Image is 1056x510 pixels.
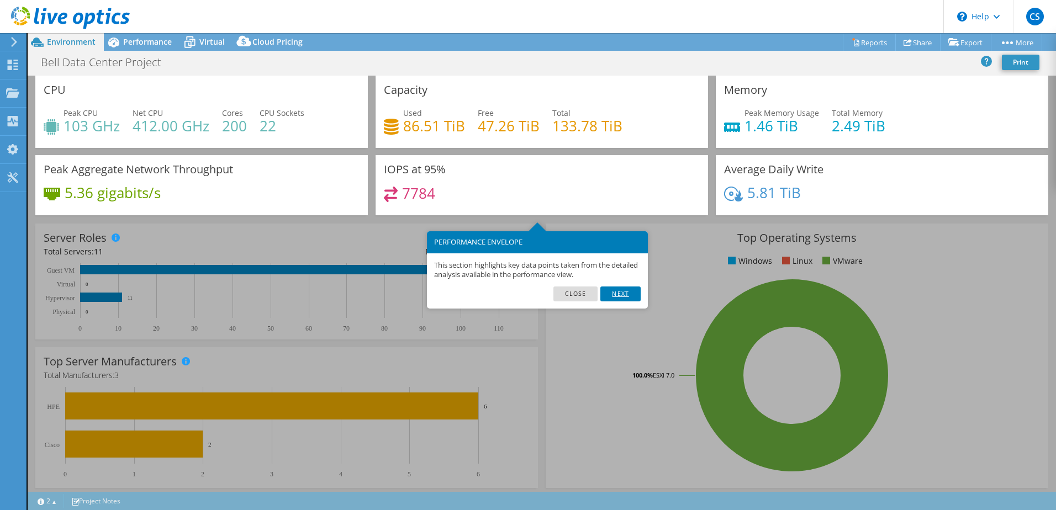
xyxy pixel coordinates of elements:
a: More [991,34,1042,51]
svg: \n [957,12,967,22]
h1: Bell Data Center Project [36,56,178,68]
p: This section highlights key data points taken from the detailed analysis available in the perform... [434,261,641,279]
span: CS [1026,8,1044,25]
a: Next [600,286,640,301]
a: Share [895,34,941,51]
span: Environment [47,36,96,47]
a: Print [1002,55,1039,70]
a: Close [553,286,598,301]
a: Export [940,34,991,51]
h3: PERFORMANCE ENVELOPE [434,238,641,246]
span: Virtual [199,36,225,47]
a: 2 [30,494,64,508]
a: Reports [843,34,896,51]
span: Performance [123,36,172,47]
span: Cloud Pricing [252,36,303,47]
a: Project Notes [64,494,128,508]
